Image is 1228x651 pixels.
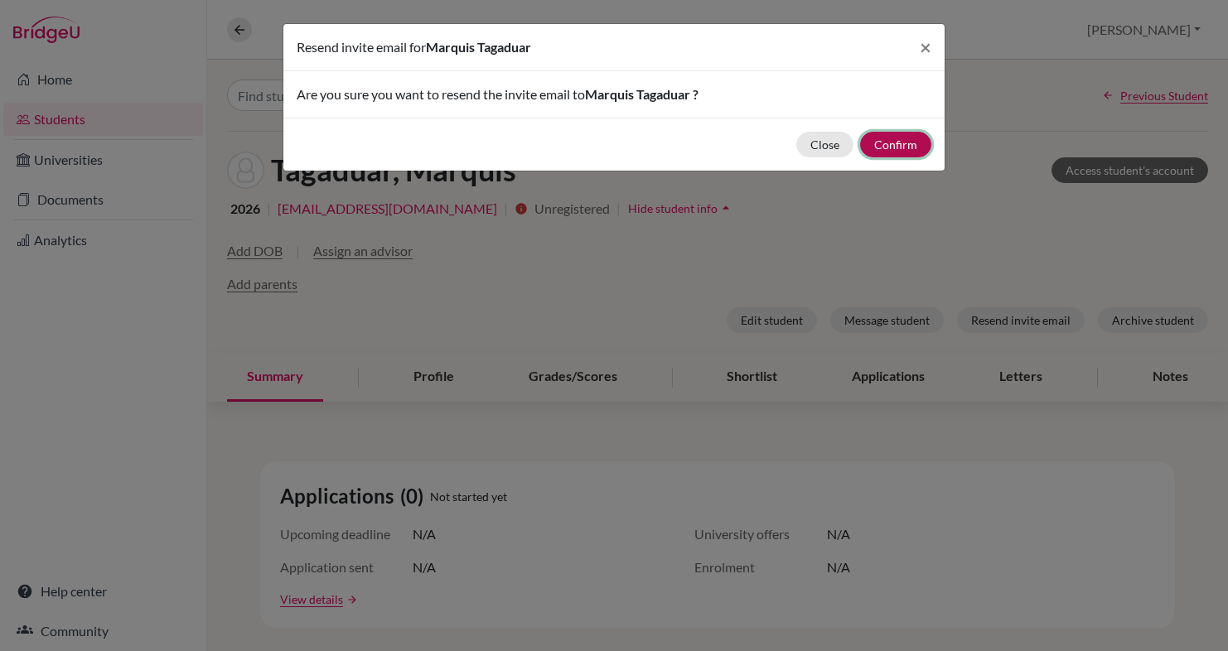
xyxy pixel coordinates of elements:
span: × [920,35,931,59]
span: Resend invite email for [297,39,426,55]
p: Are you sure you want to resend the invite email to [297,84,931,104]
span: Marquis Tagaduar ? [585,86,699,102]
button: Close [906,24,945,70]
button: Confirm [860,132,931,157]
button: Close [796,132,853,157]
span: Marquis Tagaduar [426,39,531,55]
